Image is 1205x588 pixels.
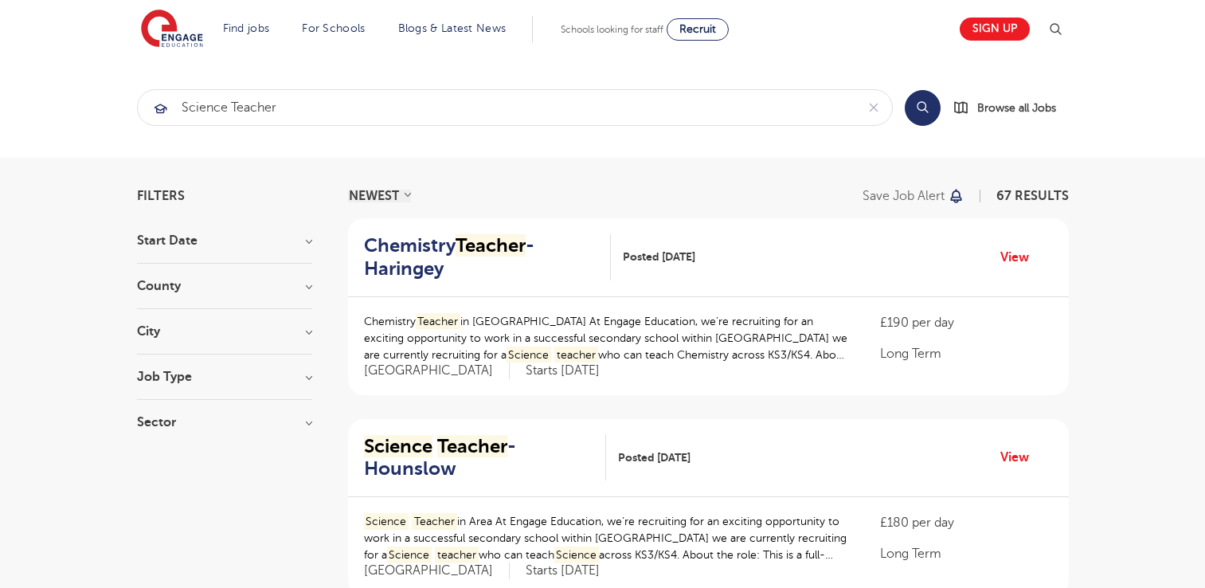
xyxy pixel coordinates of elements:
[953,99,1069,117] a: Browse all Jobs
[526,363,600,379] p: Starts [DATE]
[679,23,716,35] span: Recruit
[960,18,1030,41] a: Sign up
[364,435,594,481] h2: - Hounslow
[364,313,849,363] p: Chemistry in [GEOGRAPHIC_DATA] At Engage Education, we’re recruiting for an exciting opportunity ...
[302,22,365,34] a: For Schools
[137,280,312,292] h3: County
[554,547,600,563] mark: Science
[554,347,598,363] mark: teacher
[364,513,409,530] mark: Science
[863,190,965,202] button: Save job alert
[863,190,945,202] p: Save job alert
[996,189,1069,203] span: 67 RESULTS
[623,249,695,265] span: Posted [DATE]
[137,89,893,126] div: Submit
[137,234,312,247] h3: Start Date
[905,90,941,126] button: Search
[880,313,1052,332] p: £190 per day
[137,190,185,202] span: Filters
[364,234,611,280] a: ChemistryTeacher- Haringey
[880,544,1052,563] p: Long Term
[137,416,312,429] h3: Sector
[398,22,507,34] a: Blogs & Latest News
[526,563,600,579] p: Starts [DATE]
[223,22,270,34] a: Find jobs
[456,234,526,257] mark: Teacher
[667,18,729,41] a: Recruit
[138,90,855,125] input: Submit
[507,347,552,363] mark: Science
[364,234,598,280] h2: Chemistry - Haringey
[561,24,663,35] span: Schools looking for staff
[137,325,312,338] h3: City
[880,513,1052,532] p: £180 per day
[364,435,432,457] mark: Science
[855,90,892,125] button: Clear
[364,435,607,481] a: Science Teacher- Hounslow
[412,513,457,530] mark: Teacher
[435,547,479,563] mark: teacher
[880,344,1052,363] p: Long Term
[416,313,461,330] mark: Teacher
[364,513,849,563] p: in Area At Engage Education, we’re recruiting for an exciting opportunity to work in a successful...
[1000,447,1041,468] a: View
[1000,247,1041,268] a: View
[364,563,510,579] span: [GEOGRAPHIC_DATA]
[977,99,1056,117] span: Browse all Jobs
[141,10,203,49] img: Engage Education
[437,435,507,457] mark: Teacher
[137,370,312,383] h3: Job Type
[618,449,691,466] span: Posted [DATE]
[364,363,510,379] span: [GEOGRAPHIC_DATA]
[387,547,432,563] mark: Science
